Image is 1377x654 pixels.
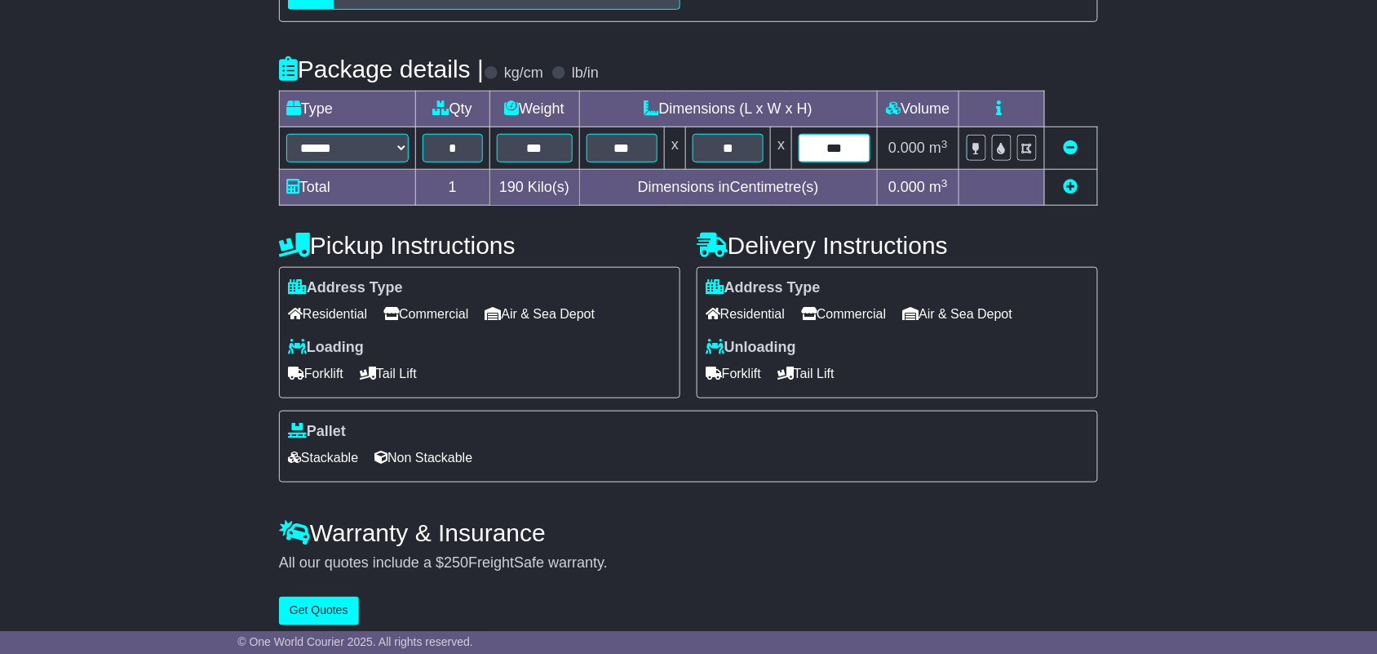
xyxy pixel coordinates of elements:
span: Residential [706,301,785,327]
a: Add new item [1064,179,1078,195]
span: m [929,140,948,156]
td: 1 [416,170,490,206]
span: © One World Courier 2025. All rights reserved. [237,635,473,648]
button: Get Quotes [279,597,359,625]
span: Stackable [288,445,358,470]
span: 190 [499,179,524,195]
span: Residential [288,301,367,327]
span: Air & Sea Depot [903,301,1013,327]
label: Unloading [706,339,796,357]
h4: Pickup Instructions [279,232,680,259]
label: Address Type [706,279,821,297]
div: All our quotes include a $ FreightSafe warranty. [279,554,1098,572]
label: Address Type [288,279,403,297]
span: m [929,179,948,195]
label: Pallet [288,423,346,441]
span: Non Stackable [374,445,472,470]
label: lb/in [572,65,599,82]
span: Commercial [801,301,886,327]
td: Volume [877,91,959,127]
span: Air & Sea Depot [485,301,596,327]
td: x [771,127,792,170]
td: Dimensions (L x W x H) [579,91,877,127]
span: Tail Lift [360,361,417,386]
sup: 3 [941,138,948,150]
sup: 3 [941,177,948,189]
span: 0.000 [888,179,925,195]
td: x [665,127,686,170]
span: 250 [444,554,468,571]
label: Loading [288,339,364,357]
td: Dimensions in Centimetre(s) [579,170,877,206]
td: Kilo(s) [489,170,579,206]
td: Weight [489,91,579,127]
td: Type [280,91,416,127]
h4: Delivery Instructions [697,232,1098,259]
span: Forklift [706,361,761,386]
a: Remove this item [1064,140,1078,156]
h4: Warranty & Insurance [279,519,1098,546]
td: Total [280,170,416,206]
label: kg/cm [504,65,543,82]
span: Tail Lift [777,361,835,386]
td: Qty [416,91,490,127]
span: Forklift [288,361,343,386]
span: 0.000 [888,140,925,156]
span: Commercial [383,301,468,327]
h4: Package details | [279,56,484,82]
